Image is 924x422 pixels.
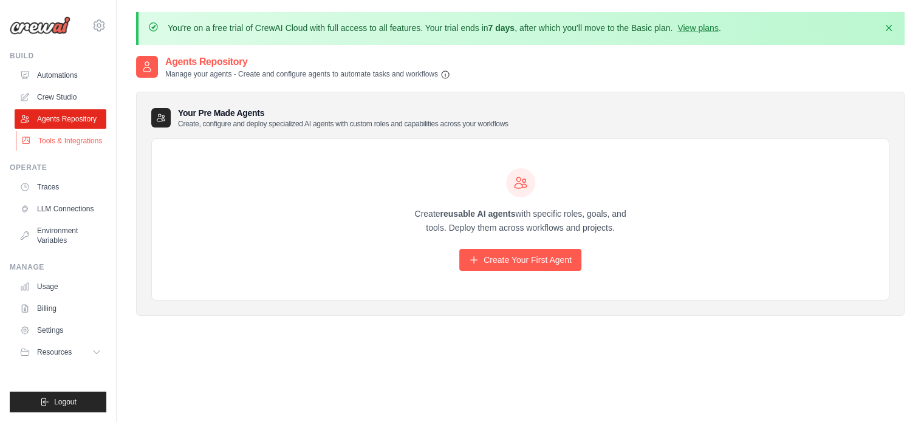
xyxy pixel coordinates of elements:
[10,392,106,412] button: Logout
[10,16,70,35] img: Logo
[10,163,106,172] div: Operate
[178,107,508,129] h3: Your Pre Made Agents
[178,119,508,129] p: Create, configure and deploy specialized AI agents with custom roles and capabilities across your...
[16,131,108,151] a: Tools & Integrations
[165,55,450,69] h2: Agents Repository
[168,22,721,34] p: You're on a free trial of CrewAI Cloud with full access to all features. Your trial ends in , aft...
[15,87,106,107] a: Crew Studio
[440,209,515,219] strong: reusable AI agents
[15,299,106,318] a: Billing
[15,221,106,250] a: Environment Variables
[15,321,106,340] a: Settings
[37,347,72,357] span: Resources
[15,342,106,362] button: Resources
[15,199,106,219] a: LLM Connections
[15,66,106,85] a: Automations
[488,23,515,33] strong: 7 days
[459,249,581,271] a: Create Your First Agent
[10,51,106,61] div: Build
[15,177,106,197] a: Traces
[10,262,106,272] div: Manage
[15,109,106,129] a: Agents Repository
[15,277,106,296] a: Usage
[677,23,718,33] a: View plans
[54,397,77,407] span: Logout
[165,69,450,80] p: Manage your agents - Create and configure agents to automate tasks and workflows
[404,207,637,235] p: Create with specific roles, goals, and tools. Deploy them across workflows and projects.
